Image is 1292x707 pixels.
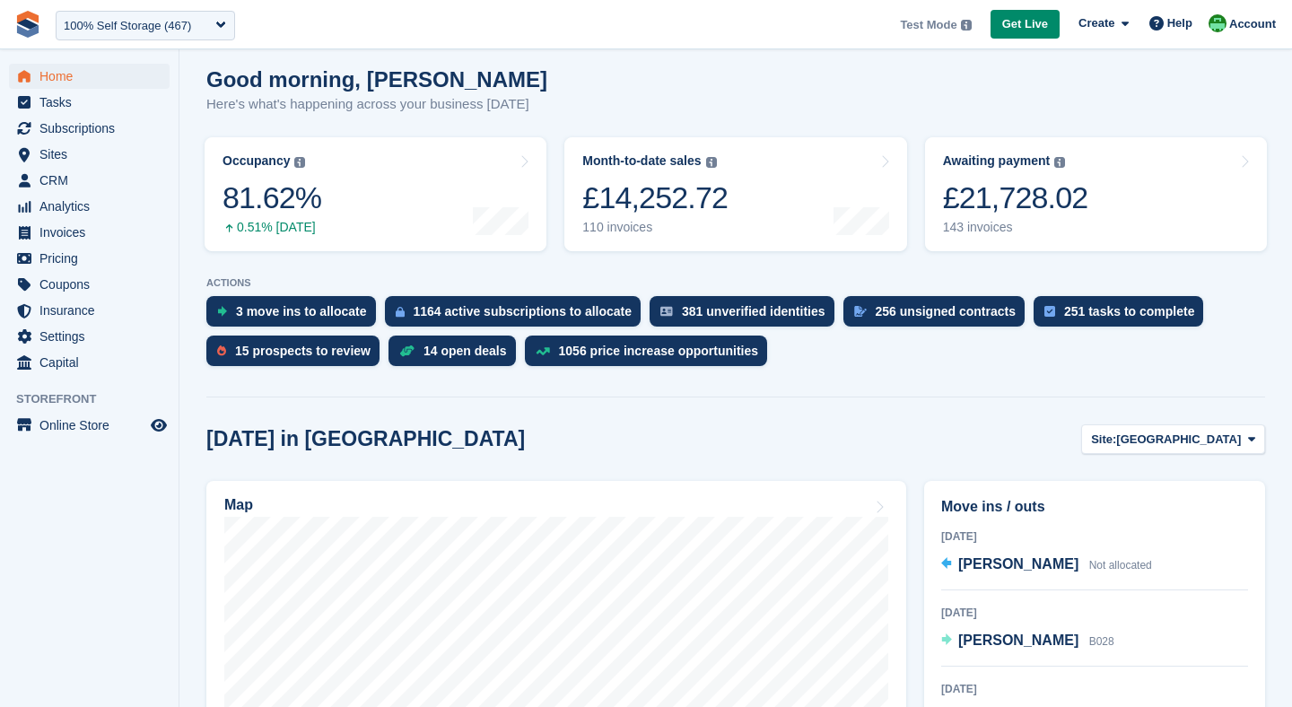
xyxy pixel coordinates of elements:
[399,345,415,357] img: deal-1b604bf984904fb50ccaf53a9ad4b4a5d6e5aea283cecdc64d6e3604feb123c2.svg
[9,194,170,219] a: menu
[16,390,179,408] span: Storefront
[536,347,550,355] img: price_increase_opportunities-93ffe204e8149a01c8c9dc8f82e8f89637d9d84a8eef4429ea346261dce0b2c0.svg
[236,304,367,319] div: 3 move ins to allocate
[991,10,1060,39] a: Get Live
[423,344,507,358] div: 14 open deals
[9,142,170,167] a: menu
[1044,306,1055,317] img: task-75834270c22a3079a89374b754ae025e5fb1db73e45f91037f5363f120a921f8.svg
[205,137,546,251] a: Occupancy 81.62% 0.51% [DATE]
[706,157,717,168] img: icon-info-grey-7440780725fd019a000dd9b08b2336e03edf1995a4989e88bcd33f0948082b44.svg
[9,272,170,297] a: menu
[941,605,1248,621] div: [DATE]
[39,350,147,375] span: Capital
[900,16,956,34] span: Test Mode
[1089,635,1114,648] span: B028
[9,116,170,141] a: menu
[223,179,321,216] div: 81.62%
[525,336,777,375] a: 1056 price increase opportunities
[660,306,673,317] img: verify_identity-adf6edd0f0f0b5bbfe63781bf79b02c33cf7c696d77639b501bdc392416b5a36.svg
[414,304,633,319] div: 1164 active subscriptions to allocate
[843,296,1034,336] a: 256 unsigned contracts
[9,246,170,271] a: menu
[39,168,147,193] span: CRM
[1034,296,1213,336] a: 251 tasks to complete
[206,427,525,451] h2: [DATE] in [GEOGRAPHIC_DATA]
[39,298,147,323] span: Insurance
[943,153,1051,169] div: Awaiting payment
[958,633,1078,648] span: [PERSON_NAME]
[39,116,147,141] span: Subscriptions
[941,528,1248,545] div: [DATE]
[582,220,728,235] div: 110 invoices
[1054,157,1065,168] img: icon-info-grey-7440780725fd019a000dd9b08b2336e03edf1995a4989e88bcd33f0948082b44.svg
[1089,559,1152,572] span: Not allocated
[148,415,170,436] a: Preview store
[9,413,170,438] a: menu
[943,220,1088,235] div: 143 invoices
[206,296,385,336] a: 3 move ins to allocate
[235,344,371,358] div: 15 prospects to review
[206,67,547,92] h1: Good morning, [PERSON_NAME]
[206,94,547,115] p: Here's what's happening across your business [DATE]
[217,306,227,317] img: move_ins_to_allocate_icon-fdf77a2bb77ea45bf5b3d319d69a93e2d87916cf1d5bf7949dd705db3b84f3ca.svg
[39,413,147,438] span: Online Store
[564,137,906,251] a: Month-to-date sales £14,252.72 110 invoices
[39,90,147,115] span: Tasks
[14,11,41,38] img: stora-icon-8386f47178a22dfd0bd8f6a31ec36ba5ce8667c1dd55bd0f319d3a0aa187defe.svg
[582,179,728,216] div: £14,252.72
[223,153,290,169] div: Occupancy
[1081,424,1265,454] button: Site: [GEOGRAPHIC_DATA]
[39,194,147,219] span: Analytics
[1002,15,1048,33] span: Get Live
[1229,15,1276,33] span: Account
[9,350,170,375] a: menu
[9,324,170,349] a: menu
[854,306,867,317] img: contract_signature_icon-13c848040528278c33f63329250d36e43548de30e8caae1d1a13099fd9432cc5.svg
[39,246,147,271] span: Pricing
[388,336,525,375] a: 14 open deals
[39,324,147,349] span: Settings
[39,220,147,245] span: Invoices
[206,336,388,375] a: 15 prospects to review
[941,681,1248,697] div: [DATE]
[941,630,1114,653] a: [PERSON_NAME] B028
[206,277,1265,289] p: ACTIONS
[941,554,1152,577] a: [PERSON_NAME] Not allocated
[39,272,147,297] span: Coupons
[1209,14,1227,32] img: Laura Carlisle
[559,344,759,358] div: 1056 price increase opportunities
[223,220,321,235] div: 0.51% [DATE]
[582,153,701,169] div: Month-to-date sales
[1064,304,1195,319] div: 251 tasks to complete
[650,296,843,336] a: 381 unverified identities
[1078,14,1114,32] span: Create
[682,304,825,319] div: 381 unverified identities
[217,345,226,356] img: prospect-51fa495bee0391a8d652442698ab0144808aea92771e9ea1ae160a38d050c398.svg
[9,220,170,245] a: menu
[961,20,972,31] img: icon-info-grey-7440780725fd019a000dd9b08b2336e03edf1995a4989e88bcd33f0948082b44.svg
[1091,431,1116,449] span: Site:
[941,496,1248,518] h2: Move ins / outs
[943,179,1088,216] div: £21,728.02
[9,90,170,115] a: menu
[385,296,650,336] a: 1164 active subscriptions to allocate
[1167,14,1192,32] span: Help
[396,306,405,318] img: active_subscription_to_allocate_icon-d502201f5373d7db506a760aba3b589e785aa758c864c3986d89f69b8ff3...
[39,64,147,89] span: Home
[64,17,191,35] div: 100% Self Storage (467)
[876,304,1016,319] div: 256 unsigned contracts
[9,298,170,323] a: menu
[925,137,1267,251] a: Awaiting payment £21,728.02 143 invoices
[9,64,170,89] a: menu
[39,142,147,167] span: Sites
[958,556,1078,572] span: [PERSON_NAME]
[224,497,253,513] h2: Map
[294,157,305,168] img: icon-info-grey-7440780725fd019a000dd9b08b2336e03edf1995a4989e88bcd33f0948082b44.svg
[9,168,170,193] a: menu
[1116,431,1241,449] span: [GEOGRAPHIC_DATA]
